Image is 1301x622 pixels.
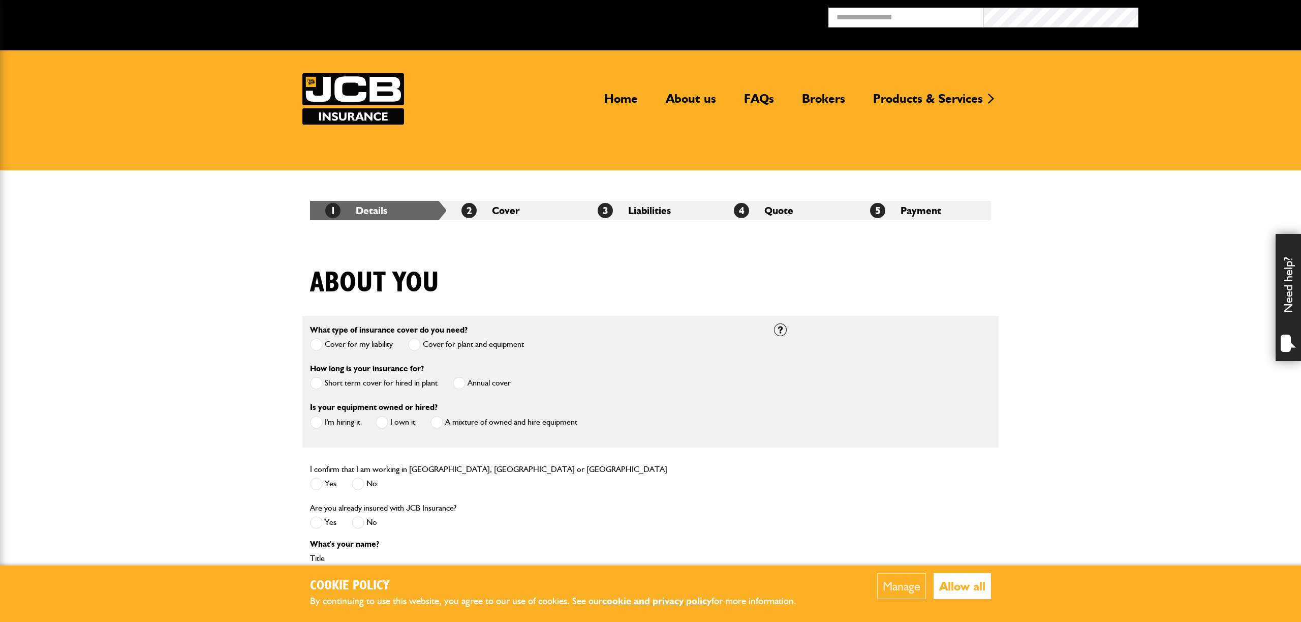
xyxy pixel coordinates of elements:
[1138,8,1293,23] button: Broker Login
[310,465,667,473] label: I confirm that I am working in [GEOGRAPHIC_DATA], [GEOGRAPHIC_DATA] or [GEOGRAPHIC_DATA]
[310,516,336,529] label: Yes
[719,201,855,220] li: Quote
[461,203,477,218] span: 2
[855,201,991,220] li: Payment
[310,594,813,609] p: By continuing to use this website, you agree to our use of cookies. See our for more information.
[446,201,582,220] li: Cover
[734,203,749,218] span: 4
[310,478,336,490] label: Yes
[302,73,404,125] img: JCB Insurance Services logo
[352,516,377,529] label: No
[430,416,577,429] label: A mixture of owned and hire equipment
[310,266,439,300] h1: About you
[310,504,456,512] label: Are you already insured with JCB Insurance?
[352,478,377,490] label: No
[1276,234,1301,361] div: Need help?
[602,595,711,607] a: cookie and privacy policy
[582,201,719,220] li: Liabilities
[877,573,926,599] button: Manage
[598,203,613,218] span: 3
[325,203,340,218] span: 1
[310,578,813,594] h2: Cookie Policy
[934,573,991,599] button: Allow all
[310,403,438,411] label: Is your equipment owned or hired?
[376,416,415,429] label: I own it
[310,416,360,429] label: I'm hiring it
[310,365,424,373] label: How long is your insurance for?
[310,377,438,390] label: Short term cover for hired in plant
[302,73,404,125] a: JCB Insurance Services
[310,201,446,220] li: Details
[310,554,759,562] label: Title
[794,91,853,114] a: Brokers
[453,377,511,390] label: Annual cover
[736,91,782,114] a: FAQs
[408,338,524,351] label: Cover for plant and equipment
[310,540,759,548] p: What's your name?
[870,203,885,218] span: 5
[310,338,393,351] label: Cover for my liability
[658,91,724,114] a: About us
[597,91,645,114] a: Home
[310,326,468,334] label: What type of insurance cover do you need?
[865,91,990,114] a: Products & Services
